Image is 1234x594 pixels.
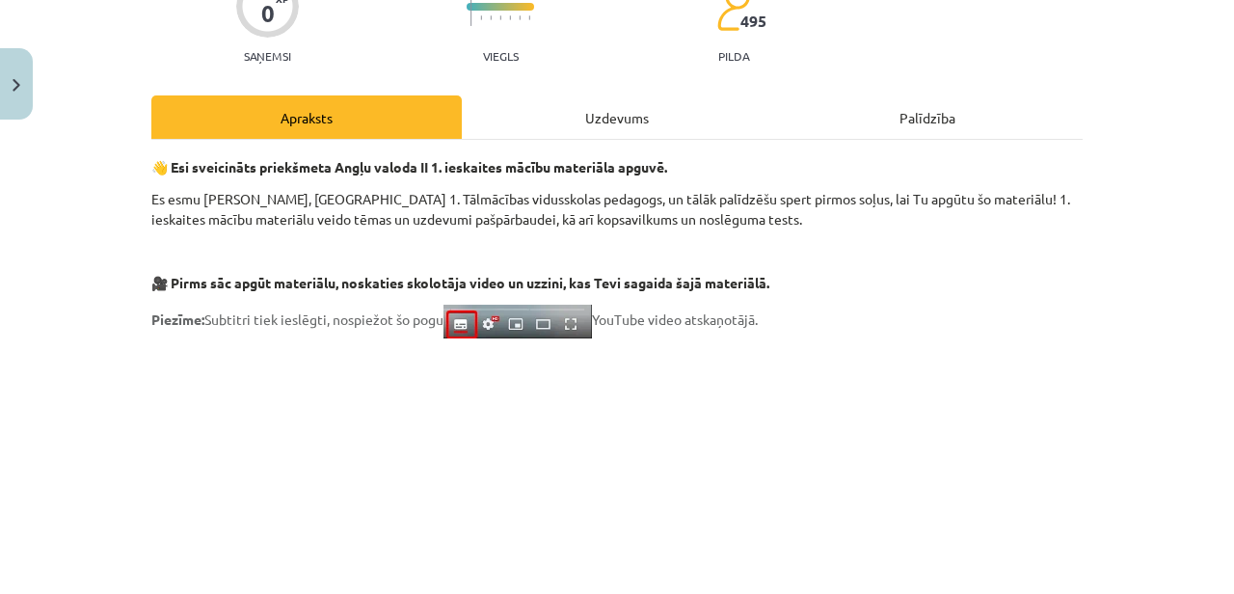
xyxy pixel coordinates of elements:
img: icon-short-line-57e1e144782c952c97e751825c79c345078a6d821885a25fce030b3d8c18986b.svg [528,15,530,20]
p: pilda [718,49,749,63]
strong: 👋 Esi sveicināts priekšmeta Angļu valoda II 1. ieskaites mācību materiāla apguvē. [151,158,667,175]
div: Palīdzība [772,95,1083,139]
img: icon-short-line-57e1e144782c952c97e751825c79c345078a6d821885a25fce030b3d8c18986b.svg [509,15,511,20]
div: Uzdevums [462,95,772,139]
span: Subtitri tiek ieslēgti, nospiežot šo pogu YouTube video atskaņotājā. [151,310,758,328]
img: icon-close-lesson-0947bae3869378f0d4975bcd49f059093ad1ed9edebbc8119c70593378902aed.svg [13,79,20,92]
p: Viegls [483,49,519,63]
img: icon-short-line-57e1e144782c952c97e751825c79c345078a6d821885a25fce030b3d8c18986b.svg [499,15,501,20]
p: Saņemsi [236,49,299,63]
strong: 🎥 Pirms sāc apgūt materiālu, noskaties skolotāja video un uzzini, kas Tevi sagaida šajā materiālā. [151,274,769,291]
div: Apraksts [151,95,462,139]
span: 495 [740,13,766,30]
img: icon-short-line-57e1e144782c952c97e751825c79c345078a6d821885a25fce030b3d8c18986b.svg [519,15,521,20]
img: icon-short-line-57e1e144782c952c97e751825c79c345078a6d821885a25fce030b3d8c18986b.svg [480,15,482,20]
strong: Piezīme: [151,310,204,328]
img: icon-short-line-57e1e144782c952c97e751825c79c345078a6d821885a25fce030b3d8c18986b.svg [490,15,492,20]
p: Es esmu [PERSON_NAME], [GEOGRAPHIC_DATA] 1. Tālmācības vidusskolas pedagogs, un tālāk palīdzēšu s... [151,189,1083,229]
